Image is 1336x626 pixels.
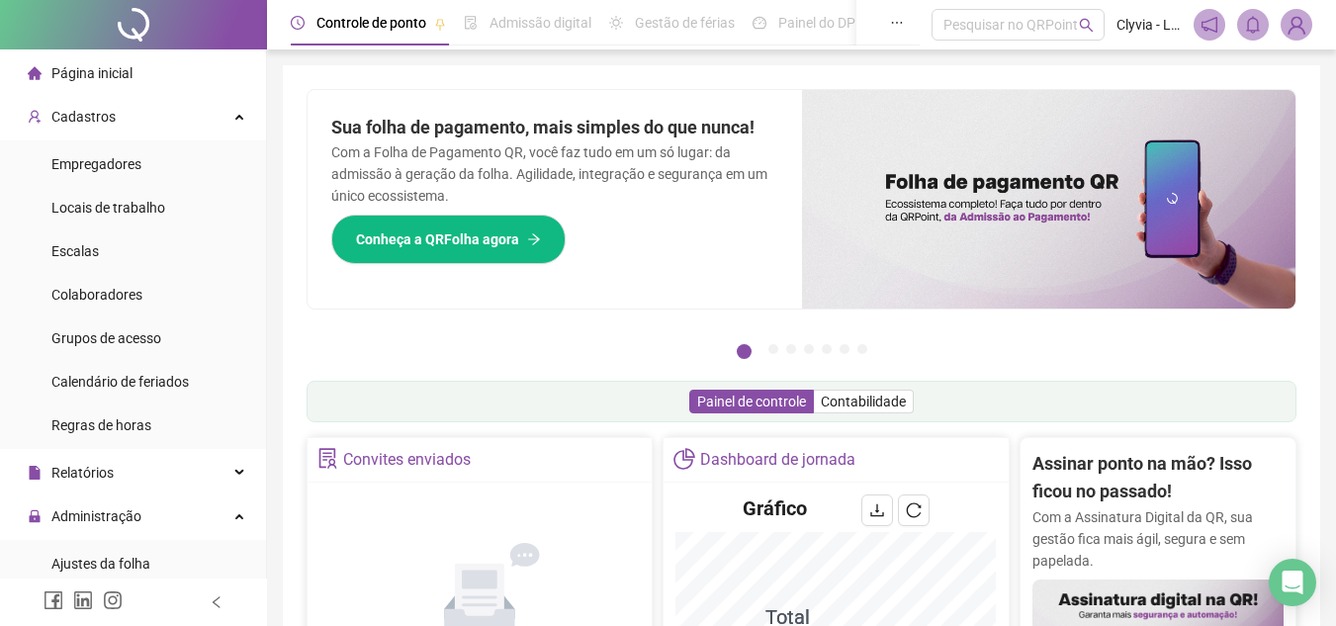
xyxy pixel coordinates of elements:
[28,509,42,523] span: lock
[28,466,42,480] span: file
[840,344,849,354] button: 6
[890,16,904,30] span: ellipsis
[697,394,806,409] span: Painel de controle
[768,344,778,354] button: 2
[343,443,471,477] div: Convites enviados
[821,394,906,409] span: Contabilidade
[1116,14,1182,36] span: Clyvia - LIPSFIHA
[73,590,93,610] span: linkedin
[778,15,855,31] span: Painel do DP
[786,344,796,354] button: 3
[857,344,867,354] button: 7
[316,15,426,31] span: Controle de ponto
[51,508,141,524] span: Administração
[331,141,778,207] p: Com a Folha de Pagamento QR, você faz tudo em um só lugar: da admissão à geração da folha. Agilid...
[51,200,165,216] span: Locais de trabalho
[673,448,694,469] span: pie-chart
[103,590,123,610] span: instagram
[1269,559,1316,606] div: Open Intercom Messenger
[700,443,855,477] div: Dashboard de jornada
[743,494,807,522] h4: Gráfico
[906,502,922,518] span: reload
[51,109,116,125] span: Cadastros
[51,556,150,572] span: Ajustes da folha
[869,502,885,518] span: download
[753,16,766,30] span: dashboard
[1282,10,1311,40] img: 83774
[44,590,63,610] span: facebook
[51,156,141,172] span: Empregadores
[291,16,305,30] span: clock-circle
[331,114,778,141] h2: Sua folha de pagamento, mais simples do que nunca!
[356,228,519,250] span: Conheça a QRFolha agora
[28,110,42,124] span: user-add
[317,448,338,469] span: solution
[464,16,478,30] span: file-done
[51,465,114,481] span: Relatórios
[51,417,151,433] span: Regras de horas
[490,15,591,31] span: Admissão digital
[1032,450,1284,506] h2: Assinar ponto na mão? Isso ficou no passado!
[331,215,566,264] button: Conheça a QRFolha agora
[635,15,735,31] span: Gestão de férias
[1032,506,1284,572] p: Com a Assinatura Digital da QR, sua gestão fica mais ágil, segura e sem papelada.
[28,66,42,80] span: home
[51,330,161,346] span: Grupos de acesso
[210,595,223,609] span: left
[822,344,832,354] button: 5
[609,16,623,30] span: sun
[737,344,752,359] button: 1
[1201,16,1218,34] span: notification
[51,374,189,390] span: Calendário de feriados
[434,18,446,30] span: pushpin
[804,344,814,354] button: 4
[51,243,99,259] span: Escalas
[51,65,133,81] span: Página inicial
[1244,16,1262,34] span: bell
[527,232,541,246] span: arrow-right
[51,287,142,303] span: Colaboradores
[802,90,1296,309] img: banner%2F8d14a306-6205-4263-8e5b-06e9a85ad873.png
[1079,18,1094,33] span: search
